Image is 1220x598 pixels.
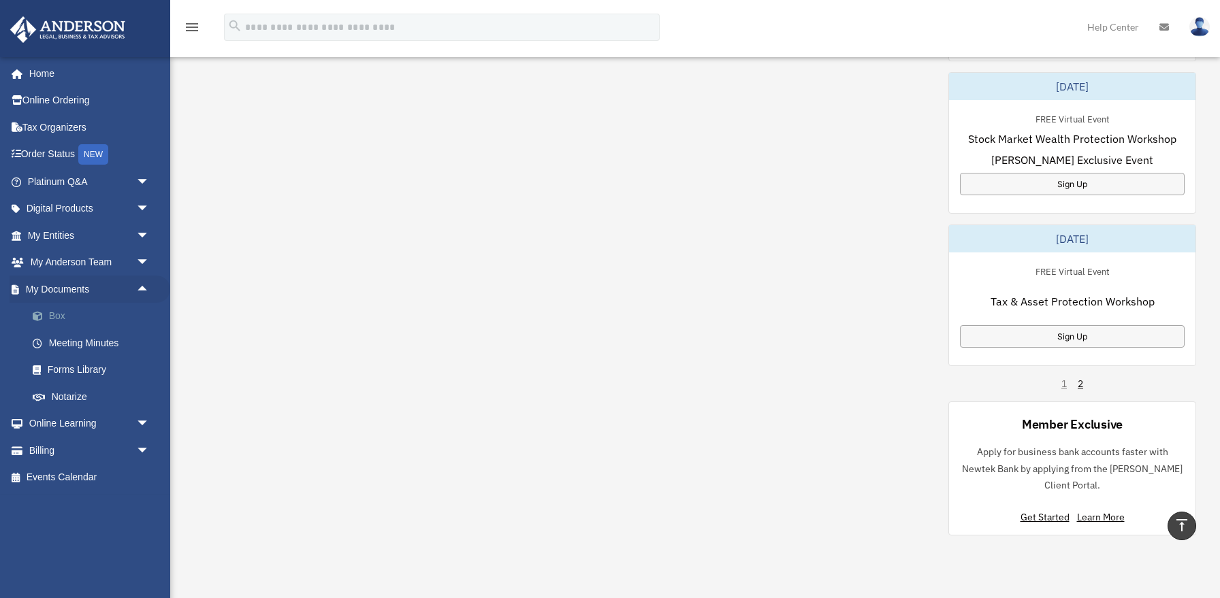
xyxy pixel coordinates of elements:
[10,410,170,437] a: Online Learningarrow_drop_down
[1022,416,1123,433] div: Member Exclusive
[136,410,163,438] span: arrow_drop_down
[10,60,163,87] a: Home
[1189,17,1210,37] img: User Pic
[10,222,170,249] a: My Entitiesarrow_drop_down
[10,168,170,195] a: Platinum Q&Aarrow_drop_down
[136,222,163,250] span: arrow_drop_down
[136,249,163,277] span: arrow_drop_down
[1168,512,1196,540] a: vertical_align_top
[991,152,1153,168] span: [PERSON_NAME] Exclusive Event
[10,276,170,303] a: My Documentsarrow_drop_up
[10,195,170,222] a: Digital Productsarrow_drop_down
[960,173,1185,195] a: Sign Up
[1077,511,1125,523] a: Learn More
[10,249,170,276] a: My Anderson Teamarrow_drop_down
[136,195,163,223] span: arrow_drop_down
[1025,111,1121,125] div: FREE Virtual Event
[10,87,170,114] a: Online Ordering
[991,293,1155,310] span: Tax & Asset Protection Workshop
[960,325,1185,348] a: Sign Up
[1174,517,1190,533] i: vertical_align_top
[184,19,200,35] i: menu
[19,303,170,330] a: Box
[136,168,163,196] span: arrow_drop_down
[949,225,1195,252] div: [DATE]
[960,444,1185,494] p: Apply for business bank accounts faster with Newtek Bank by applying from the [PERSON_NAME] Clien...
[184,24,200,35] a: menu
[968,131,1176,147] span: Stock Market Wealth Protection Workshop
[1078,377,1083,391] a: 2
[19,356,170,384] a: Forms Library
[227,18,242,33] i: search
[10,114,170,141] a: Tax Organizers
[10,141,170,169] a: Order StatusNEW
[1021,511,1075,523] a: Get Started
[78,144,108,165] div: NEW
[136,437,163,465] span: arrow_drop_down
[19,383,170,410] a: Notarize
[10,464,170,491] a: Events Calendar
[1025,263,1121,278] div: FREE Virtual Event
[6,16,129,43] img: Anderson Advisors Platinum Portal
[136,276,163,303] span: arrow_drop_up
[10,437,170,464] a: Billingarrow_drop_down
[949,73,1195,100] div: [DATE]
[19,329,170,356] a: Meeting Minutes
